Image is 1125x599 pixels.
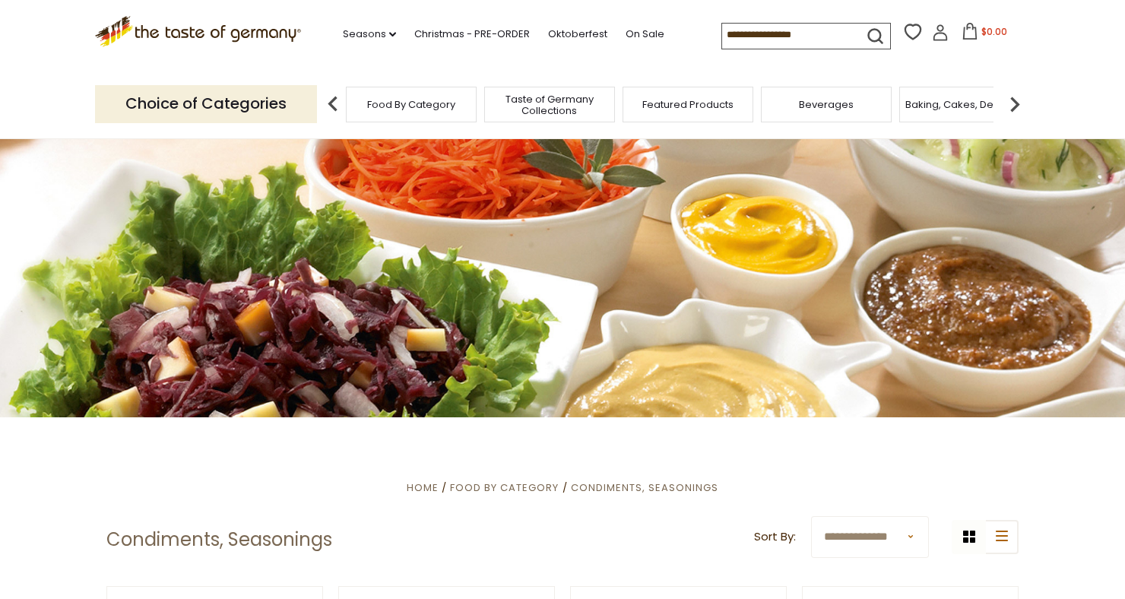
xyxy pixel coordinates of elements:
a: Taste of Germany Collections [489,93,610,116]
a: Beverages [799,99,854,110]
a: On Sale [626,26,664,43]
a: Home [407,480,439,495]
a: Food By Category [450,480,559,495]
img: previous arrow [318,89,348,119]
a: Food By Category [367,99,455,110]
a: Seasons [343,26,396,43]
span: $0.00 [981,25,1007,38]
a: Oktoberfest [548,26,607,43]
p: Choice of Categories [95,85,317,122]
a: Featured Products [642,99,734,110]
img: next arrow [1000,89,1030,119]
a: Condiments, Seasonings [571,480,718,495]
a: Baking, Cakes, Desserts [905,99,1023,110]
h1: Condiments, Seasonings [106,528,332,551]
label: Sort By: [754,528,796,547]
button: $0.00 [952,23,1016,46]
a: Christmas - PRE-ORDER [414,26,530,43]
